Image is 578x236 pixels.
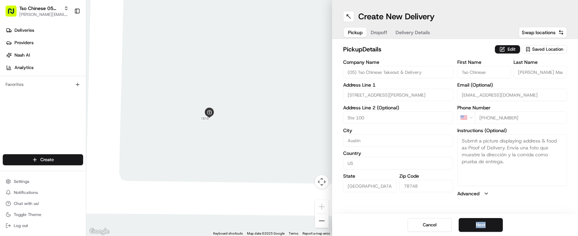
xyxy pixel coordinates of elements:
[88,227,111,236] a: Open this area in Google Maps (opens a new window)
[88,227,111,236] img: Google
[358,11,435,22] h1: Create New Delivery
[396,29,430,36] span: Delivery Details
[343,151,453,156] label: Country
[522,29,556,36] span: Swap locations
[457,134,567,186] textarea: Submit a picture displaying address & food as Proof of Delivery. Envía una foto que muestre la di...
[343,89,453,101] input: Enter address
[3,210,83,219] button: Toggle Theme
[457,82,567,87] label: Email (Optional)
[14,40,33,46] span: Providers
[315,200,329,214] button: Zoom in
[348,29,362,36] span: Pickup
[3,199,83,208] button: Chat with us!
[40,157,54,163] span: Create
[532,46,563,52] span: Saved Location
[69,117,83,122] span: Pylon
[3,25,86,36] a: Deliveries
[3,154,83,165] button: Create
[343,134,453,147] input: Enter city
[14,27,34,33] span: Deliveries
[457,105,567,110] label: Phone Number
[457,128,567,133] label: Instructions (Optional)
[14,212,41,217] span: Toggle Theme
[399,174,453,178] label: Zip Code
[457,89,567,101] input: Enter email address
[343,66,453,78] input: Enter company name
[343,105,453,110] label: Address Line 2 (Optional)
[3,188,83,197] button: Notifications
[3,79,83,90] div: Favorites
[514,66,567,78] input: Enter last name
[514,60,567,65] label: Last Name
[3,50,86,61] a: Nash AI
[58,101,64,106] div: 💻
[19,12,69,17] button: [PERSON_NAME][EMAIL_ADDRESS][DOMAIN_NAME]
[315,175,329,189] button: Map camera controls
[408,218,452,232] button: Cancel
[117,68,126,76] button: Start new chat
[343,60,453,65] label: Company Name
[457,60,511,65] label: First Name
[3,221,83,230] button: Log out
[7,7,21,21] img: Nash
[14,100,53,107] span: Knowledge Base
[457,190,567,197] button: Advanced
[343,128,453,133] label: City
[14,201,39,206] span: Chat with us!
[14,179,29,184] span: Settings
[49,117,83,122] a: Powered byPylon
[495,45,520,53] button: Edit
[289,232,298,235] a: Terms (opens in new tab)
[7,101,12,106] div: 📗
[519,27,567,38] button: Swap locations
[521,45,567,54] button: Saved Location
[3,3,71,19] button: Tso Chinese 05 [PERSON_NAME][PERSON_NAME][EMAIL_ADDRESS][DOMAIN_NAME]
[399,180,453,192] input: Enter zip code
[213,231,243,236] button: Keyboard shortcuts
[343,45,491,54] h2: pickup Details
[14,190,38,195] span: Notifications
[3,37,86,48] a: Providers
[4,97,56,110] a: 📗Knowledge Base
[56,97,113,110] a: 💻API Documentation
[343,174,397,178] label: State
[475,111,567,124] input: Enter phone number
[302,232,330,235] a: Report a map error
[343,111,453,124] input: Apartment, suite, unit, etc.
[343,180,397,192] input: Enter state
[14,52,30,58] span: Nash AI
[7,66,19,78] img: 1736555255976-a54dd68f-1ca7-489b-9aae-adbdc363a1c4
[343,82,453,87] label: Address Line 1
[19,5,61,12] button: Tso Chinese 05 [PERSON_NAME]
[371,29,387,36] span: Dropoff
[65,100,111,107] span: API Documentation
[3,62,86,73] a: Analytics
[14,223,28,228] span: Log out
[343,157,453,169] input: Enter country
[14,65,33,71] span: Analytics
[247,232,285,235] span: Map data ©2025 Google
[18,45,114,52] input: Clear
[7,28,126,39] p: Welcome 👋
[457,190,479,197] label: Advanced
[23,66,113,73] div: Start new chat
[459,218,503,232] button: Next
[23,73,87,78] div: We're available if you need us!
[457,66,511,78] input: Enter first name
[315,214,329,228] button: Zoom out
[3,177,83,186] button: Settings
